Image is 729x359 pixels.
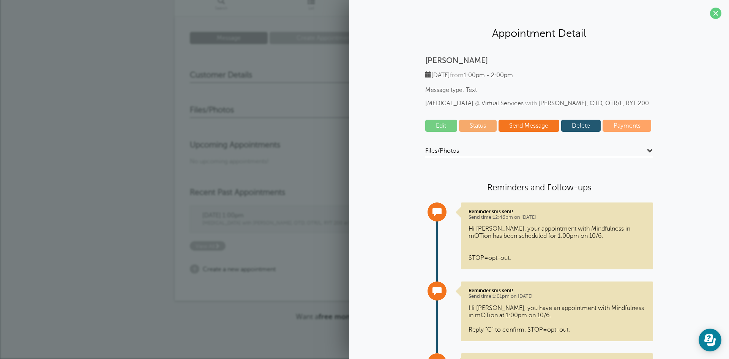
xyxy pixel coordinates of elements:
strong: free month [319,313,358,321]
a: Send Message [499,120,559,132]
a: View All [190,243,226,250]
h3: Upcoming Appointments [190,141,539,150]
h3: Recent Past Appointments [190,188,539,198]
span: Files/Photos [425,147,459,155]
span: with [525,100,537,107]
a: Message [190,32,268,44]
span: [PERSON_NAME], OTD, OTR/L, RYT 200 [538,100,649,107]
a: Status [459,120,497,132]
span: at Virtual Services [344,220,383,226]
p: Hi [PERSON_NAME], your appointment with Mindfulness in mOTion has been scheduled for 1:00pm on 10... [469,225,645,262]
span: with [PERSON_NAME], OTD, OTR/L, RYT 200 [242,220,342,226]
span: Virtual Services [481,100,524,107]
span: Send time: [469,215,493,220]
p: 12:46pm on [DATE] [469,209,645,221]
span: Files/Photos [190,106,234,115]
span: [MEDICAL_DATA] [202,220,241,226]
a: + Create a new appointment [190,266,276,273]
strong: Reminder sms sent! [469,288,513,293]
span: @ [475,100,480,107]
span: [MEDICAL_DATA] [425,100,473,107]
strong: Reminder sms sent! [469,209,513,214]
span: + [190,264,199,274]
span: Customer Details [190,71,252,80]
span: Create a new appointment [203,266,276,273]
span: [DATE] 1:00pm [202,212,527,219]
iframe: Resource center [699,329,721,351]
span: Search [178,6,264,11]
a: Payments [603,120,651,132]
a: Edit [425,120,457,132]
p: [PERSON_NAME] [425,56,653,65]
p: Hi [PERSON_NAME], you have an appointment with Mindfulness in mOTion at 1:00pm on 10/6. Reply "C"... [469,305,645,334]
span: [DATE] 1:00pm - 2:00pm [425,72,513,79]
span: from [450,72,464,79]
h2: Appointment Detail [357,27,721,40]
h4: Reminders and Follow-ups [425,182,653,193]
p: 1:01pm on [DATE] [469,288,645,300]
span: Send time: [469,294,493,299]
span: Message type: Text [425,87,653,94]
span: List [272,6,351,11]
a: Create Appointment [270,32,379,44]
a: Delete [561,120,601,132]
p: Want a ? [175,312,554,321]
span: View All [190,241,226,251]
p: No upcoming appointments! [190,158,539,165]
